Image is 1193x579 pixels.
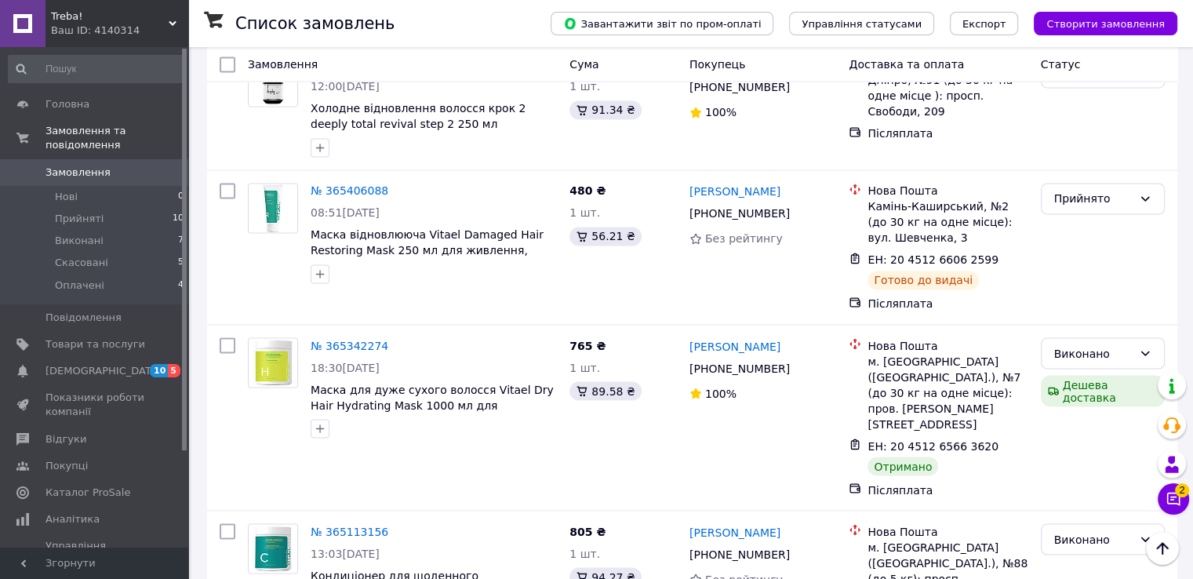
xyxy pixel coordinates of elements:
[248,337,298,388] a: Фото товару
[249,338,297,387] img: Фото товару
[849,58,964,71] span: Доставка та оплата
[55,212,104,226] span: Прийняті
[950,12,1019,35] button: Експорт
[311,339,388,351] a: № 365342274
[705,387,737,399] span: 100%
[867,198,1028,246] div: Камінь-Каширський, №2 (до 30 кг на одне місце): вул. Шевченка, 3
[45,124,188,152] span: Замовлення та повідомлення
[45,432,86,446] span: Відгуки
[1054,344,1133,362] div: Виконано
[1146,532,1179,565] button: Наверх
[8,55,185,83] input: Пошук
[867,183,1028,198] div: Нова Пошта
[569,80,600,93] span: 1 шт.
[248,58,318,71] span: Замовлення
[802,18,922,30] span: Управління статусами
[867,253,998,266] span: ЕН: 20 4512 6606 2599
[311,383,554,427] a: Маска для дуже сухого волосся Vitael Dry Hair Hydrating Mask 1000 мл для глибокого зволоження і в...
[311,80,380,93] span: 12:00[DATE]
[178,256,184,270] span: 5
[686,76,793,98] div: [PHONE_NUMBER]
[311,525,388,537] a: № 365113156
[248,523,298,574] a: Фото товару
[867,337,1028,353] div: Нова Пошта
[569,525,606,537] span: 805 ₴
[867,126,1028,141] div: Післяплата
[689,184,780,199] a: [PERSON_NAME]
[45,539,145,567] span: Управління сайтом
[168,364,180,377] span: 5
[689,58,745,71] span: Покупець
[686,543,793,565] div: [PHONE_NUMBER]
[689,338,780,354] a: [PERSON_NAME]
[569,184,606,197] span: 480 ₴
[248,183,298,233] a: Фото товару
[1054,530,1133,548] div: Виконано
[1018,16,1177,29] a: Створити замовлення
[569,58,598,71] span: Cума
[45,512,100,526] span: Аналітика
[867,482,1028,497] div: Післяплата
[569,100,641,119] div: 91.34 ₴
[311,547,380,559] span: 13:03[DATE]
[705,106,737,118] span: 100%
[569,547,600,559] span: 1 шт.
[867,72,1028,119] div: Дніпро, №91 (до 30 кг на одне місце ): просп. Свободи, 209
[55,234,104,248] span: Виконані
[249,524,297,573] img: Фото товару
[45,311,122,325] span: Повідомлення
[705,232,783,245] span: Без рейтингу
[45,391,145,419] span: Показники роботи компанії
[1158,483,1189,515] button: Чат з покупцем2
[178,279,184,293] span: 4
[45,337,145,351] span: Товари та послуги
[311,102,526,130] a: Холодне відновлення волосся крок 2 deeply total revival step 2 250 мл
[311,228,544,288] a: Маска відновлююча Vitael Damaged Hair Restoring Mask 250 мл для живлення, зволоження та регенерац...
[51,9,169,24] span: Treba!
[55,279,104,293] span: Оплачені
[248,56,298,107] a: Фото товару
[867,439,998,452] span: ЕН: 20 4512 6566 3620
[1041,375,1165,406] div: Дешева доставка
[45,486,130,500] span: Каталог ProSale
[235,14,395,33] h1: Список замовлень
[686,202,793,224] div: [PHONE_NUMBER]
[1175,483,1189,497] span: 2
[1046,18,1165,30] span: Створити замовлення
[789,12,934,35] button: Управління статусами
[45,459,88,473] span: Покупці
[962,18,1006,30] span: Експорт
[55,256,108,270] span: Скасовані
[569,361,600,373] span: 1 шт.
[867,523,1028,539] div: Нова Пошта
[1054,190,1133,207] div: Прийнято
[867,271,979,289] div: Готово до видачі
[569,339,606,351] span: 765 ₴
[249,184,297,232] img: Фото товару
[55,190,78,204] span: Нові
[311,206,380,219] span: 08:51[DATE]
[867,353,1028,432] div: м. [GEOGRAPHIC_DATA] ([GEOGRAPHIC_DATA].), №7 (до 30 кг на одне місце): пров. [PERSON_NAME][STREE...
[45,364,162,378] span: [DEMOGRAPHIC_DATA]
[45,97,89,111] span: Головна
[51,24,188,38] div: Ваш ID: 4140314
[311,361,380,373] span: 18:30[DATE]
[249,57,297,106] img: Фото товару
[178,234,184,248] span: 7
[563,16,761,31] span: Завантажити звіт по пром-оплаті
[1041,58,1081,71] span: Статус
[1034,12,1177,35] button: Створити замовлення
[569,227,641,246] div: 56.21 ₴
[686,357,793,379] div: [PHONE_NUMBER]
[45,166,111,180] span: Замовлення
[150,364,168,377] span: 10
[867,457,938,475] div: Отримано
[311,184,388,197] a: № 365406088
[569,381,641,400] div: 89.58 ₴
[551,12,773,35] button: Завантажити звіт по пром-оплаті
[867,296,1028,311] div: Післяплата
[689,524,780,540] a: [PERSON_NAME]
[569,206,600,219] span: 1 шт.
